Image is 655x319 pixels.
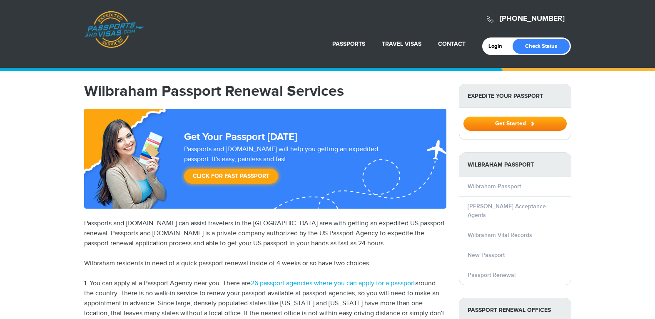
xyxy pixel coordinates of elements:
[84,84,446,99] h1: Wilbraham Passport Renewal Services
[468,272,516,279] a: Passport Renewal
[468,183,521,190] a: Wilbraham Passport
[468,203,546,219] a: [PERSON_NAME] Acceptance Agents
[459,84,571,108] strong: Expedite Your Passport
[84,219,446,249] p: Passports and [DOMAIN_NAME] can assist travelers in the [GEOGRAPHIC_DATA] area with getting an ex...
[463,117,567,131] button: Get Started
[382,40,421,47] a: Travel Visas
[84,259,446,269] p: Wilbraham residents in need of a quick passport renewal inside of 4 weeks or so have two choices.
[251,279,415,287] a: 26 passport agencies where you can apply for a passport
[513,39,570,54] a: Check Status
[184,169,278,184] a: Click for Fast Passport
[459,153,571,177] strong: Wilbraham Passport
[500,14,565,23] a: [PHONE_NUMBER]
[488,43,508,50] a: Login
[463,120,567,127] a: Get Started
[332,40,365,47] a: Passports
[468,232,532,239] a: Wilbraham Vital Records
[468,252,505,259] a: New Passport
[438,40,466,47] a: Contact
[181,145,408,188] div: Passports and [DOMAIN_NAME] will help you getting an expedited passport. It's easy, painless and ...
[184,131,297,143] strong: Get Your Passport [DATE]
[85,11,144,48] a: Passports & [DOMAIN_NAME]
